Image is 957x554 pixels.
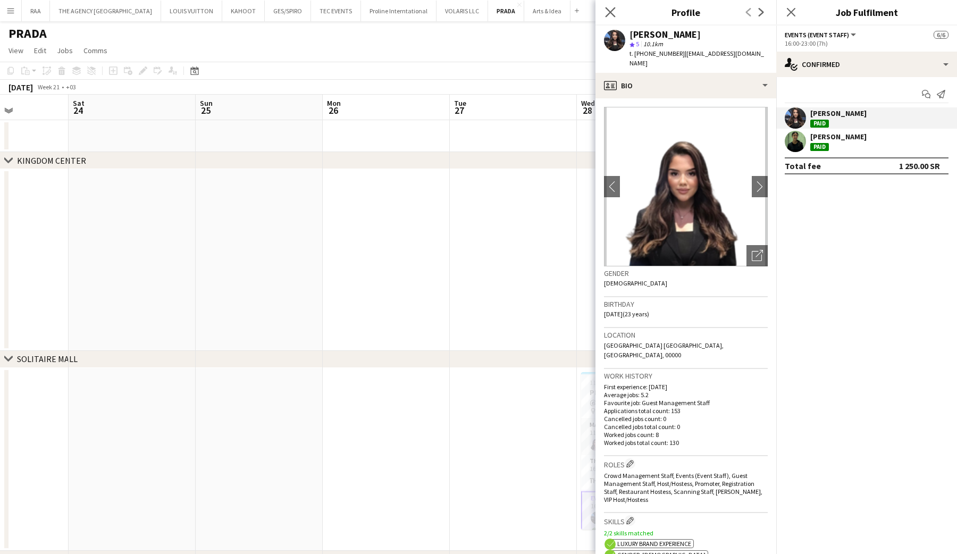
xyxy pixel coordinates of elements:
div: [PERSON_NAME] [810,132,867,141]
div: 1 250.00 SR [899,161,940,171]
span: Wed [581,98,595,108]
span: | [EMAIL_ADDRESS][DOMAIN_NAME] [629,49,764,67]
p: Worked jobs total count: 130 [604,439,768,447]
button: Proline Interntational [361,1,436,21]
span: [DEMOGRAPHIC_DATA] [604,279,667,287]
span: 27 [452,104,466,116]
span: Sat [73,98,85,108]
p: Worked jobs count: 8 [604,431,768,439]
p: Average jobs: 5.2 [604,391,768,399]
span: 28 [580,104,595,116]
h1: PRADA [9,26,47,41]
p: Cancelled jobs count: 0 [604,415,768,423]
app-card-role: Events (Event Staff)2/216:00-23:00 (7h)[PERSON_NAME][PERSON_NAME] [581,491,700,545]
h3: Job Fulfilment [776,5,957,19]
span: Crowd Management Staff, Events (Event Staff), Guest Management Staff, Host/Hostess, Promoter, Reg... [604,472,762,503]
span: Edit [34,46,46,55]
span: View [9,46,23,55]
a: Edit [30,44,51,57]
span: 5 [636,40,639,48]
div: Paid [810,120,829,128]
app-card-role: THA Manager1/116:00-16:30 (30m)Ouassim Staff [581,455,700,491]
span: 6/6 [934,31,948,39]
a: View [4,44,28,57]
div: Total fee [785,161,821,171]
span: 10.1km [641,40,665,48]
span: Events (Event Staff) [785,31,849,39]
button: Arts & Idea [524,1,570,21]
div: SOLITAIRE MALL [17,354,78,364]
button: LOUIS VUITTON [161,1,222,21]
h3: Profile [595,5,776,19]
button: TEC EVENTS [311,1,361,21]
h3: Location [604,330,768,340]
span: Week 21 [35,83,62,91]
button: PRADA [488,1,524,21]
p: Favourite job: Guest Management Staff [604,399,768,407]
div: 16:00-23:00 (7h) [785,39,948,47]
button: THE AGENCY [GEOGRAPHIC_DATA] [50,1,161,21]
img: Crew avatar or photo [604,107,768,266]
div: Confirmed [776,52,957,77]
h3: Gender [604,268,768,278]
app-card-role: Makeup Artist1/111:00-22:00 (11h)Douna STAFF [581,419,700,455]
button: RAA [22,1,50,21]
p: First experience: [DATE] [604,383,768,391]
div: Bio [595,73,776,98]
div: KINGDOM CENTER [17,155,86,166]
a: Comms [79,44,112,57]
span: Tue [454,98,466,108]
span: 11:00-23:00 (12h) [590,379,636,387]
span: Sun [200,98,213,108]
app-job-card: 11:00-23:00 (12h)6/6PRADA STORE OPENING @SOLITAIRE MALL Solitaire Mall4 RolesMakeup Artist1/111:0... [581,372,700,530]
button: GES/SPIRO [265,1,311,21]
h3: PRADA STORE OPENING @SOLITAIRE MALL [581,388,700,407]
span: 26 [325,104,341,116]
span: 25 [198,104,213,116]
p: 2/2 skills matched [604,529,768,537]
button: KAHOOT [222,1,265,21]
h3: Work history [604,371,768,381]
span: [DATE] (23 years) [604,310,649,318]
span: Jobs [57,46,73,55]
h3: Birthday [604,299,768,309]
a: Jobs [53,44,77,57]
button: VOLARIS LLC [436,1,488,21]
span: 24 [71,104,85,116]
div: [DATE] [9,82,33,93]
p: Applications total count: 153 [604,407,768,415]
div: Paid [810,143,829,151]
div: [PERSON_NAME] [629,30,701,39]
button: Events (Event Staff) [785,31,858,39]
div: +03 [66,83,76,91]
span: Mon [327,98,341,108]
span: t. [PHONE_NUMBER] [629,49,685,57]
div: [PERSON_NAME] [810,108,867,118]
p: Cancelled jobs total count: 0 [604,423,768,431]
h3: Skills [604,515,768,526]
span: Comms [83,46,107,55]
span: [GEOGRAPHIC_DATA] [GEOGRAPHIC_DATA], [GEOGRAPHIC_DATA], 00000 [604,341,724,359]
div: Open photos pop-in [746,245,768,266]
h3: Roles [604,458,768,469]
span: Luxury brand experience [617,540,691,548]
